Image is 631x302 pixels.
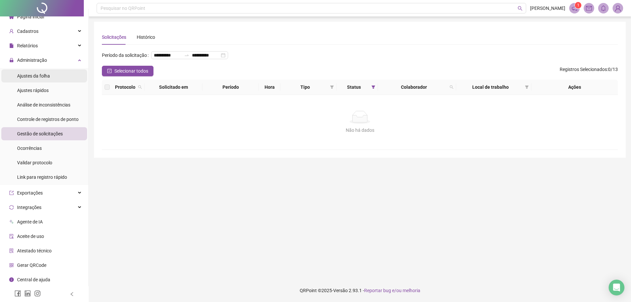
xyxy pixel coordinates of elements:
div: Ações [534,83,615,91]
span: Gestão de solicitações [17,131,63,136]
span: audit [9,234,14,239]
span: user-add [9,29,14,34]
span: Tipo [283,83,327,91]
img: 80778 [613,3,623,13]
span: Exportações [17,190,43,196]
span: Status [339,83,369,91]
span: Reportar bug e/ou melhoria [364,288,420,293]
span: Análise de inconsistências [17,102,70,107]
span: search [448,82,455,92]
div: Open Intercom Messenger [609,280,624,295]
span: Central de ajuda [17,277,50,282]
span: Controle de registros de ponto [17,117,79,122]
span: bell [600,5,606,11]
th: Período [202,80,259,95]
sup: 1 [575,2,581,9]
span: Link para registro rápido [17,174,67,180]
span: left [70,292,74,296]
span: filter [524,82,530,92]
th: Solicitado em [145,80,202,95]
span: Local de trabalho [459,83,522,91]
span: qrcode [9,263,14,267]
span: check-square [107,69,112,73]
span: Ajustes da folha [17,73,50,79]
span: search [450,85,454,89]
span: linkedin [24,290,31,297]
span: export [9,191,14,195]
div: Solicitações [102,34,126,41]
span: filter [525,85,529,89]
span: file [9,43,14,48]
span: Protocolo [115,83,135,91]
footer: QRPoint © 2025 - 2.93.1 - [89,279,631,302]
span: notification [572,5,577,11]
span: Agente de IA [17,219,43,224]
span: Selecionar todos [114,67,148,75]
span: instagram [34,290,41,297]
span: Cadastros [17,29,38,34]
span: Ocorrências [17,146,42,151]
span: Versão [333,288,348,293]
span: [PERSON_NAME] [530,5,565,12]
span: mail [586,5,592,11]
span: to [184,53,189,58]
span: Colaborador [381,83,447,91]
span: Gerar QRCode [17,263,46,268]
span: search [138,85,142,89]
span: Aceite de uso [17,234,44,239]
span: 1 [577,3,579,8]
span: filter [330,85,334,89]
div: Não há dados [110,127,610,134]
span: Registros Selecionados [560,67,607,72]
span: filter [371,85,375,89]
span: Relatórios [17,43,38,48]
span: lock [9,58,14,62]
span: search [518,6,523,11]
span: home [9,14,14,19]
span: search [137,82,143,92]
button: Selecionar todos [102,66,153,76]
span: solution [9,248,14,253]
label: Período da solicitação [102,50,151,60]
div: Histórico [137,34,155,41]
span: Página inicial [17,14,44,19]
span: Integrações [17,205,41,210]
span: Validar protocolo [17,160,52,165]
th: Hora [259,80,280,95]
span: facebook [14,290,21,297]
span: filter [329,82,335,92]
span: Atestado técnico [17,248,52,253]
span: Administração [17,58,47,63]
span: info-circle [9,277,14,282]
span: Ajustes rápidos [17,88,49,93]
span: sync [9,205,14,210]
span: filter [370,82,377,92]
span: swap-right [184,53,189,58]
span: : 0 / 13 [560,66,618,76]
